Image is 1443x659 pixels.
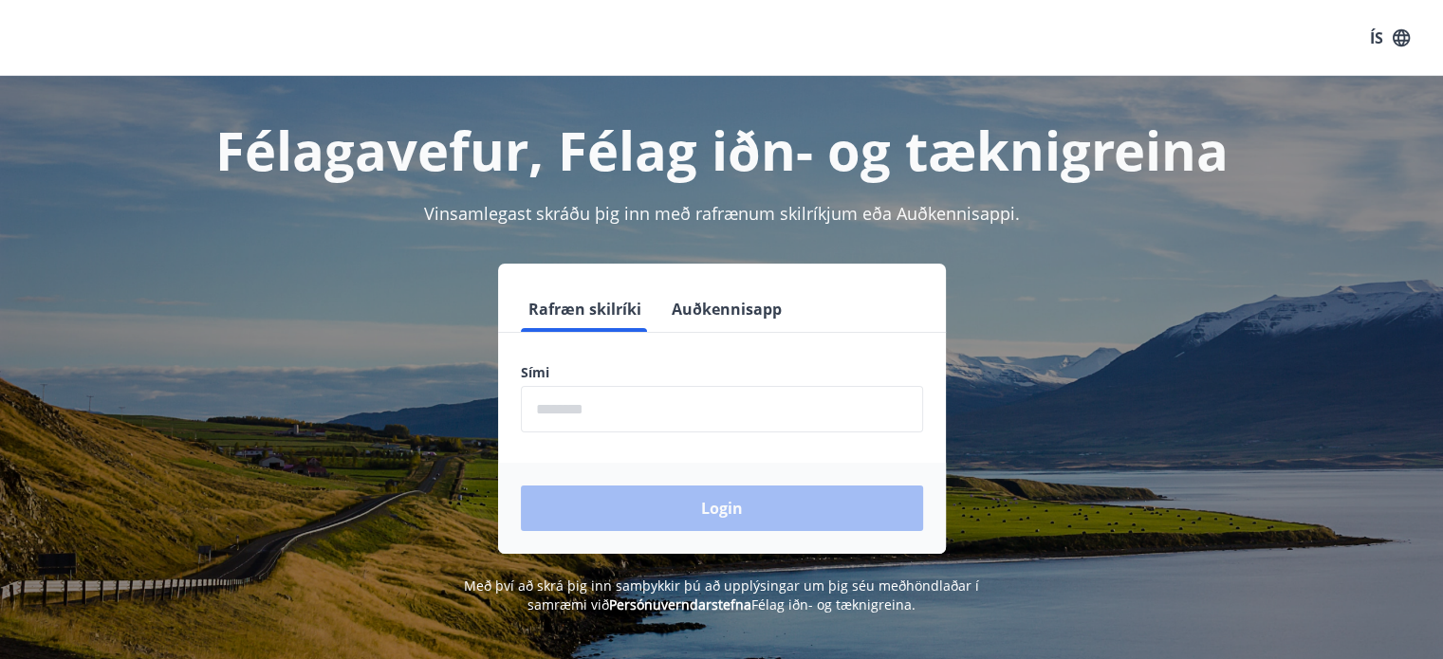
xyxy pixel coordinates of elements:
[521,363,923,382] label: Sími
[464,577,979,613] span: Með því að skrá þig inn samþykkir þú að upplýsingar um þig séu meðhöndlaðar í samræmi við Félag i...
[424,202,1020,225] span: Vinsamlegast skráðu þig inn með rafrænum skilríkjum eða Auðkennisappi.
[609,595,751,613] a: Persónuverndarstefna
[521,286,649,332] button: Rafræn skilríki
[62,114,1382,186] h1: Félagavefur, Félag iðn- og tæknigreina
[664,286,789,332] button: Auðkennisapp
[1360,21,1420,55] button: ÍS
